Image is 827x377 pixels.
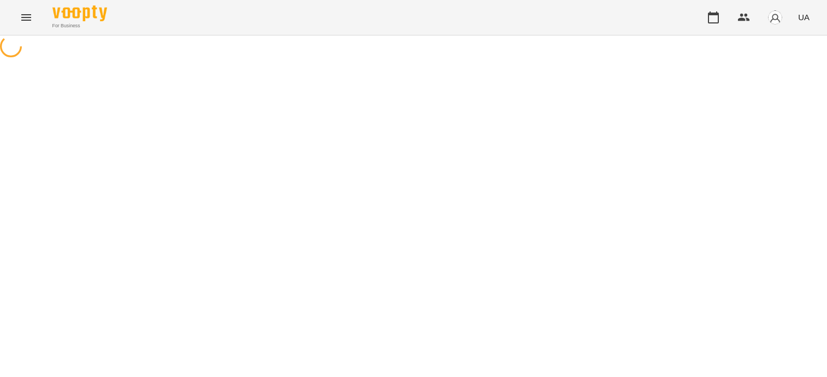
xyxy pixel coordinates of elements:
[52,22,107,29] span: For Business
[13,4,39,31] button: Menu
[767,10,783,25] img: avatar_s.png
[52,5,107,21] img: Voopty Logo
[794,7,814,27] button: UA
[798,11,810,23] span: UA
